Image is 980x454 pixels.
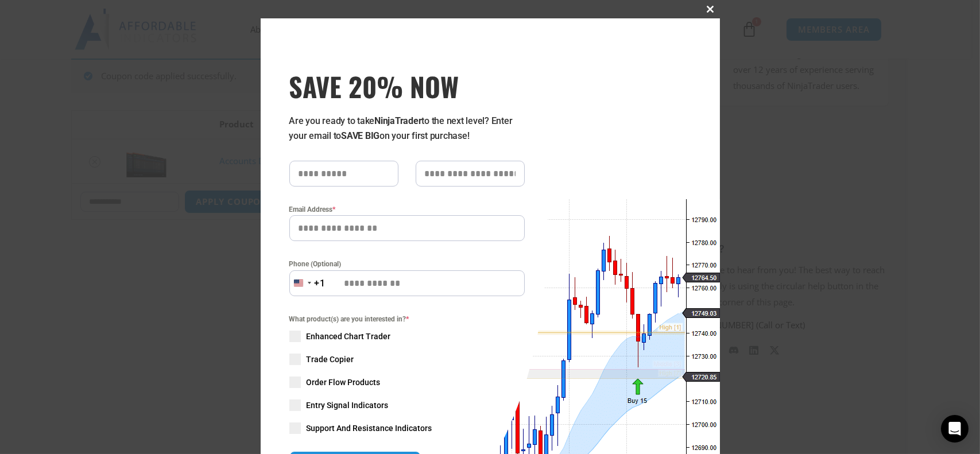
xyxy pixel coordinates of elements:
label: Enhanced Chart Trader [289,331,525,342]
label: Support And Resistance Indicators [289,422,525,434]
span: Trade Copier [307,354,354,365]
label: Trade Copier [289,354,525,365]
div: +1 [315,276,326,291]
span: Support And Resistance Indicators [307,422,432,434]
label: Email Address [289,204,525,215]
button: Selected country [289,270,326,296]
label: Entry Signal Indicators [289,399,525,411]
span: Entry Signal Indicators [307,399,389,411]
p: Are you ready to take to the next level? Enter your email to on your first purchase! [289,114,525,143]
span: Enhanced Chart Trader [307,331,391,342]
label: Order Flow Products [289,377,525,388]
strong: SAVE BIG [341,130,379,141]
span: SAVE 20% NOW [289,70,525,102]
span: What product(s) are you interested in? [289,313,525,325]
div: Open Intercom Messenger [941,415,969,443]
label: Phone (Optional) [289,258,525,270]
span: Order Flow Products [307,377,381,388]
strong: NinjaTrader [374,115,421,126]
